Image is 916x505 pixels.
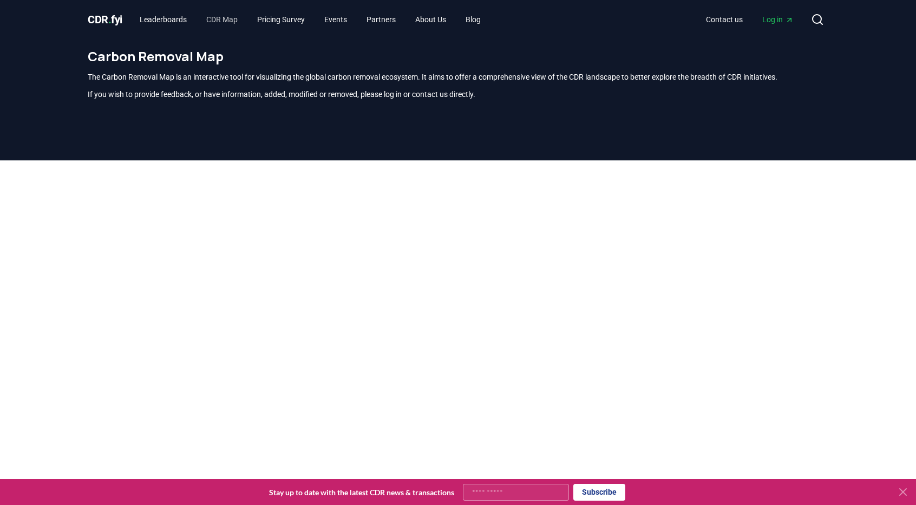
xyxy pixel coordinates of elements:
a: Leaderboards [131,10,195,29]
a: Pricing Survey [248,10,313,29]
a: Events [316,10,356,29]
nav: Main [697,10,802,29]
a: CDR Map [198,10,246,29]
a: Contact us [697,10,751,29]
a: Partners [358,10,404,29]
span: . [108,13,112,26]
p: If you wish to provide feedback, or have information, added, modified or removed, please log in o... [88,89,828,100]
a: CDR.fyi [88,12,122,27]
span: CDR fyi [88,13,122,26]
a: About Us [407,10,455,29]
a: Blog [457,10,489,29]
span: Log in [762,14,794,25]
p: The Carbon Removal Map is an interactive tool for visualizing the global carbon removal ecosystem... [88,72,828,82]
a: Log in [754,10,802,29]
h1: Carbon Removal Map [88,48,828,65]
nav: Main [131,10,489,29]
